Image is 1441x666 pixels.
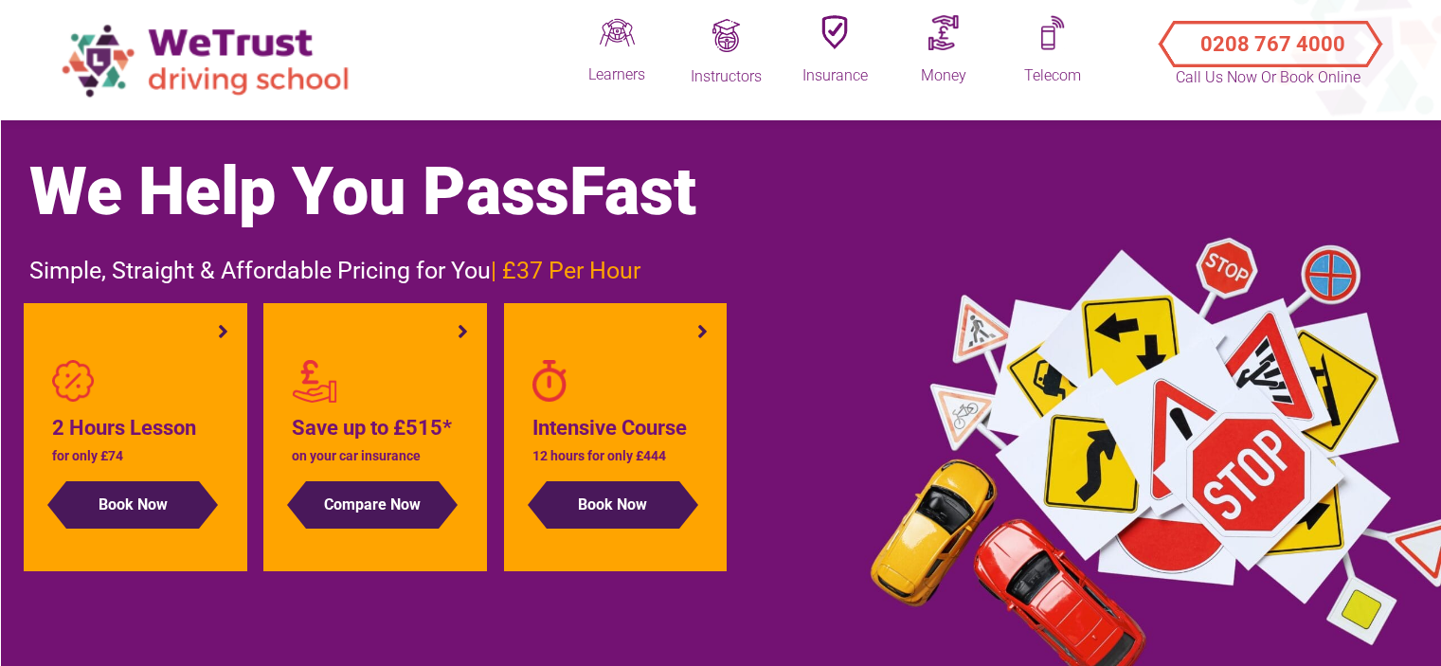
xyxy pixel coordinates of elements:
[1005,65,1100,87] div: Telecom
[928,15,959,50] img: Moneyq.png
[1166,16,1370,54] button: Call Us Now or Book Online
[52,360,219,529] a: 2 Hours Lesson for only £74 Book Now
[52,448,123,463] span: for only £74
[306,481,439,529] button: Compare Now
[678,66,773,87] div: Instructors
[1040,15,1066,50] img: Mobileq.png
[29,153,696,230] span: We Help You Pass
[292,448,421,463] span: on your car insurance
[569,64,664,85] div: Learners
[569,153,696,230] span: Fast
[710,19,743,52] img: Trainingq.png
[29,257,640,284] span: Simple, Straight & Affordable Pricing for You
[52,412,219,444] h4: 2 Hours Lesson
[532,448,666,463] span: 12 hours for only £444
[292,360,337,403] img: red-personal-loans2.png
[66,481,199,529] button: Book Now
[292,360,459,529] a: Save up to £515* on your car insurance Compare Now
[292,412,459,444] h4: Save up to £515*
[600,15,635,50] img: Driveq.png
[547,481,679,529] button: Book Now
[491,257,640,284] span: | £37 Per Hour
[532,360,699,529] a: Intensive Course 12 hours for only £444 Book Now
[821,15,848,50] img: Insuranceq.png
[47,10,369,110] img: wetrust-ds-logo.png
[787,65,882,87] div: Insurance
[896,65,991,87] div: Money
[532,360,567,403] img: stopwatch-regular.png
[52,360,95,403] img: badge-percent-light.png
[532,412,699,444] h4: Intensive Course
[1174,66,1363,89] p: Call Us Now or Book Online
[1143,5,1394,71] a: Call Us Now or Book Online 0208 767 4000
